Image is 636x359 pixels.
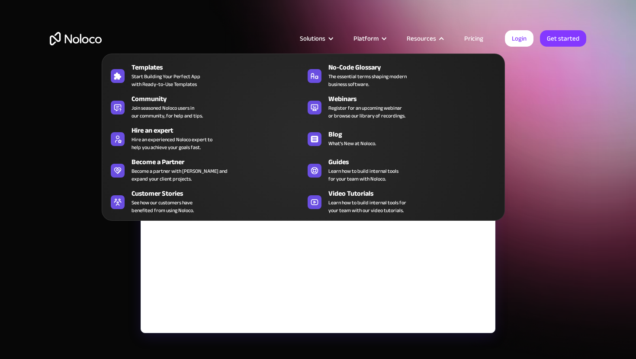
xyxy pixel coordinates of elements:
a: Login [505,30,533,47]
a: GuidesLearn how to build internal toolsfor your team with Noloco. [303,155,500,184]
div: Become a partner with [PERSON_NAME] and expand your client projects. [132,167,228,183]
iframe: YouTube embed [141,134,495,333]
span: Learn how to build internal tools for your team with Noloco. [328,167,398,183]
div: Become a Partner [132,157,307,167]
div: Resources [407,33,436,44]
a: Hire an expertHire an experienced Noloco expert tohelp you achieve your goals fast. [106,124,303,153]
span: Start Building Your Perfect App with Ready-to-Use Templates [132,73,200,88]
div: Platform [343,33,396,44]
span: The essential terms shaping modern business software. [328,73,407,88]
a: BlogWhat's New at Noloco. [303,124,500,153]
a: Become a PartnerBecome a partner with [PERSON_NAME] andexpand your client projects. [106,155,303,184]
div: Customer Stories [132,188,307,199]
a: CommunityJoin seasoned Noloco users inour community, for help and tips. [106,92,303,121]
div: Templates [132,62,307,73]
div: No-Code Glossary [328,62,504,73]
div: Solutions [300,33,325,44]
a: Get started [540,30,586,47]
a: home [50,32,102,45]
div: Guides [328,157,504,167]
div: Platform [353,33,379,44]
span: Learn how to build internal tools for your team with our video tutorials. [328,199,406,214]
div: Resources [396,33,453,44]
nav: Resources [102,41,505,221]
div: Community [132,94,307,104]
a: TemplatesStart Building Your Perfect Appwith Ready-to-Use Templates [106,60,303,90]
a: No-Code GlossaryThe essential terms shaping modernbusiness software. [303,60,500,90]
div: Blog [328,129,504,140]
a: Customer StoriesSee how our customers havebenefited from using Noloco. [106,187,303,216]
div: Hire an expert [132,125,307,136]
a: Pricing [453,33,494,44]
span: See how our customers have benefited from using Noloco. [132,199,194,214]
div: Webinars [328,94,504,104]
span: Join seasoned Noloco users in our community, for help and tips. [132,104,203,120]
span: Register for an upcoming webinar or browse our library of recordings. [328,104,405,120]
div: Hire an experienced Noloco expert to help you achieve your goals fast. [132,136,212,151]
span: What's New at Noloco. [328,140,376,147]
div: Solutions [289,33,343,44]
div: Video Tutorials [328,188,504,199]
a: WebinarsRegister for an upcoming webinaror browse our library of recordings. [303,92,500,121]
a: Video TutorialsLearn how to build internal tools foryour team with our video tutorials. [303,187,500,216]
